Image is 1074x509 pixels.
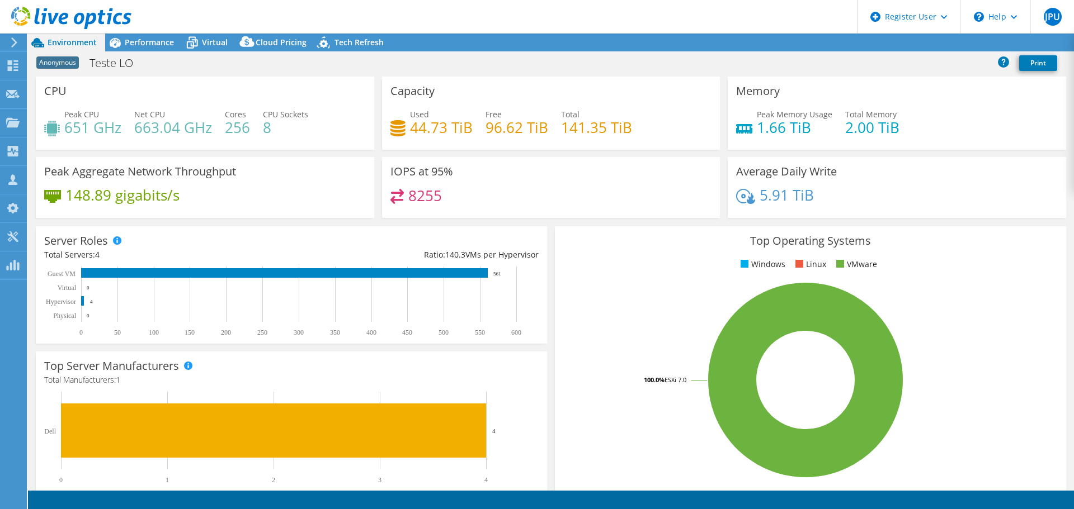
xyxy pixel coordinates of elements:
[225,121,250,134] h4: 256
[665,375,686,384] tspan: ESXi 7.0
[492,427,496,434] text: 4
[1019,55,1057,71] a: Print
[59,476,63,484] text: 0
[757,121,832,134] h4: 1.66 TiB
[87,313,89,318] text: 0
[378,476,381,484] text: 3
[563,235,1058,247] h3: Top Operating Systems
[263,121,308,134] h4: 8
[44,85,67,97] h3: CPU
[833,258,877,270] li: VMware
[64,109,99,120] span: Peak CPU
[408,189,442,202] h4: 8255
[445,249,465,260] span: 140.3
[44,427,56,435] text: Dell
[736,165,837,178] h3: Average Daily Write
[366,329,376,336] text: 400
[410,109,429,120] span: Used
[149,329,159,336] text: 100
[221,329,231,336] text: 200
[202,37,228,47] span: Virtual
[44,360,179,372] h3: Top Server Manufacturers
[48,270,76,278] text: Guest VM
[644,375,665,384] tspan: 100.0%
[257,329,267,336] text: 250
[65,189,180,201] h4: 148.89 gigabits/s
[46,298,76,306] text: Hypervisor
[845,121,899,134] h4: 2.00 TiB
[134,109,165,120] span: Net CPU
[390,165,453,178] h3: IOPS at 95%
[475,329,485,336] text: 550
[79,329,83,336] text: 0
[390,85,435,97] h3: Capacity
[272,476,275,484] text: 2
[263,109,308,120] span: CPU Sockets
[48,37,97,47] span: Environment
[134,121,212,134] h4: 663.04 GHz
[486,121,548,134] h4: 96.62 TiB
[90,299,93,305] text: 4
[1044,8,1062,26] span: JPU
[185,329,195,336] text: 150
[845,109,897,120] span: Total Memory
[64,121,121,134] h4: 651 GHz
[511,329,521,336] text: 600
[291,249,539,261] div: Ratio: VMs per Hypervisor
[736,85,780,97] h3: Memory
[44,235,108,247] h3: Server Roles
[256,37,307,47] span: Cloud Pricing
[225,109,246,120] span: Cores
[330,329,340,336] text: 350
[335,37,384,47] span: Tech Refresh
[116,374,120,385] span: 1
[58,284,77,292] text: Virtual
[36,56,79,69] span: Anonymous
[793,258,826,270] li: Linux
[738,258,785,270] li: Windows
[125,37,174,47] span: Performance
[561,121,632,134] h4: 141.35 TiB
[166,476,169,484] text: 1
[760,189,814,201] h4: 5.91 TiB
[294,329,304,336] text: 300
[439,329,449,336] text: 500
[114,329,121,336] text: 50
[44,249,291,261] div: Total Servers:
[44,165,236,178] h3: Peak Aggregate Network Throughput
[757,109,832,120] span: Peak Memory Usage
[84,57,150,69] h1: Teste LO
[87,285,89,291] text: 0
[561,109,580,120] span: Total
[53,312,76,320] text: Physical
[493,271,501,277] text: 561
[486,109,502,120] span: Free
[95,249,100,260] span: 4
[410,121,473,134] h4: 44.73 TiB
[484,476,488,484] text: 4
[974,12,984,22] svg: \n
[402,329,412,336] text: 450
[44,374,539,386] h4: Total Manufacturers:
